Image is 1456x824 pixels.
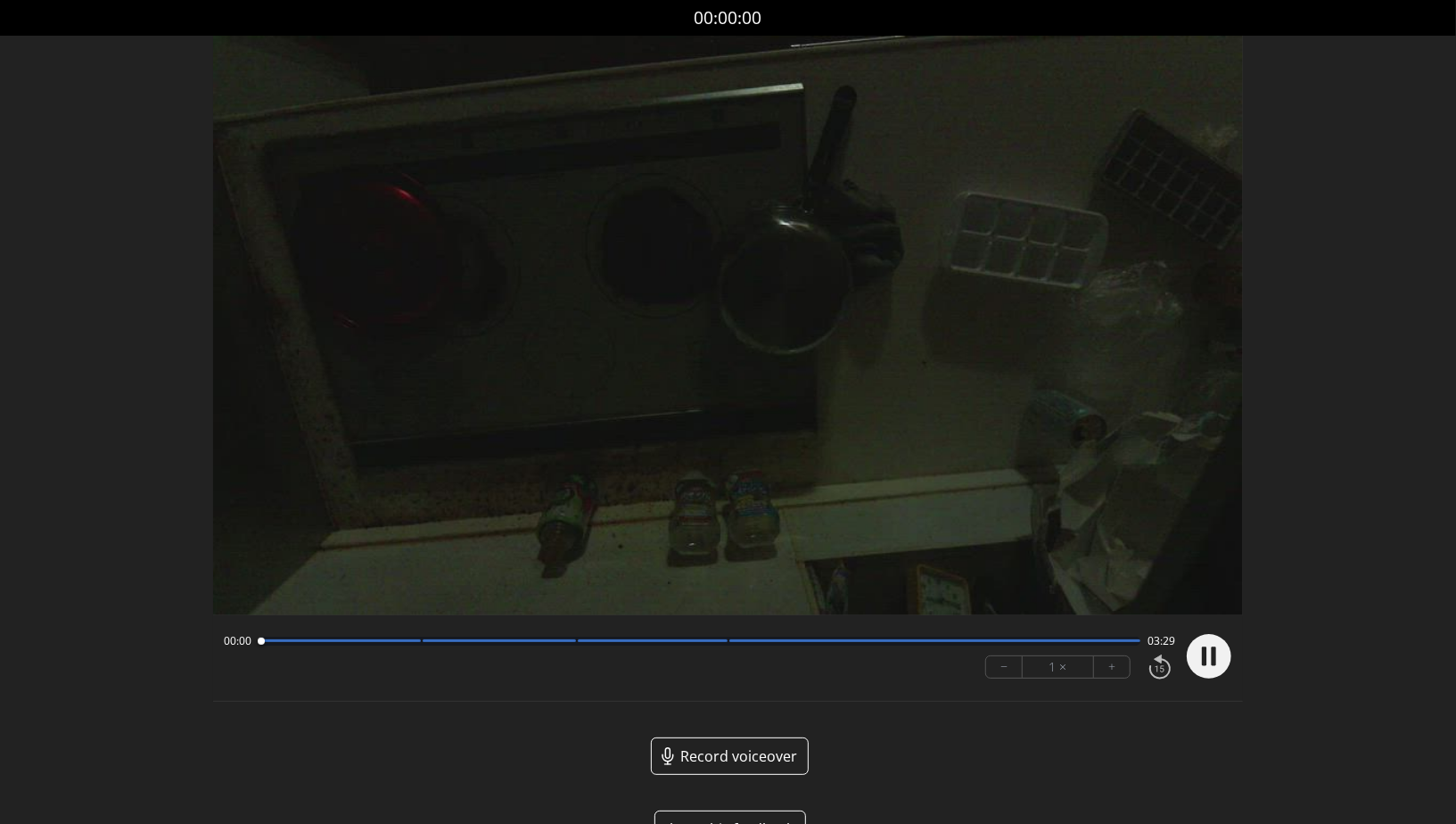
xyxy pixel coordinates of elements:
button: − [986,656,1023,678]
div: 1 × [1023,656,1094,678]
span: 03:29 [1148,634,1175,648]
a: 00:00:00 [695,5,762,31]
span: Record voiceover [680,746,797,767]
span: 00:00 [224,634,251,648]
button: + [1094,656,1130,678]
a: Record voiceover [651,737,809,775]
